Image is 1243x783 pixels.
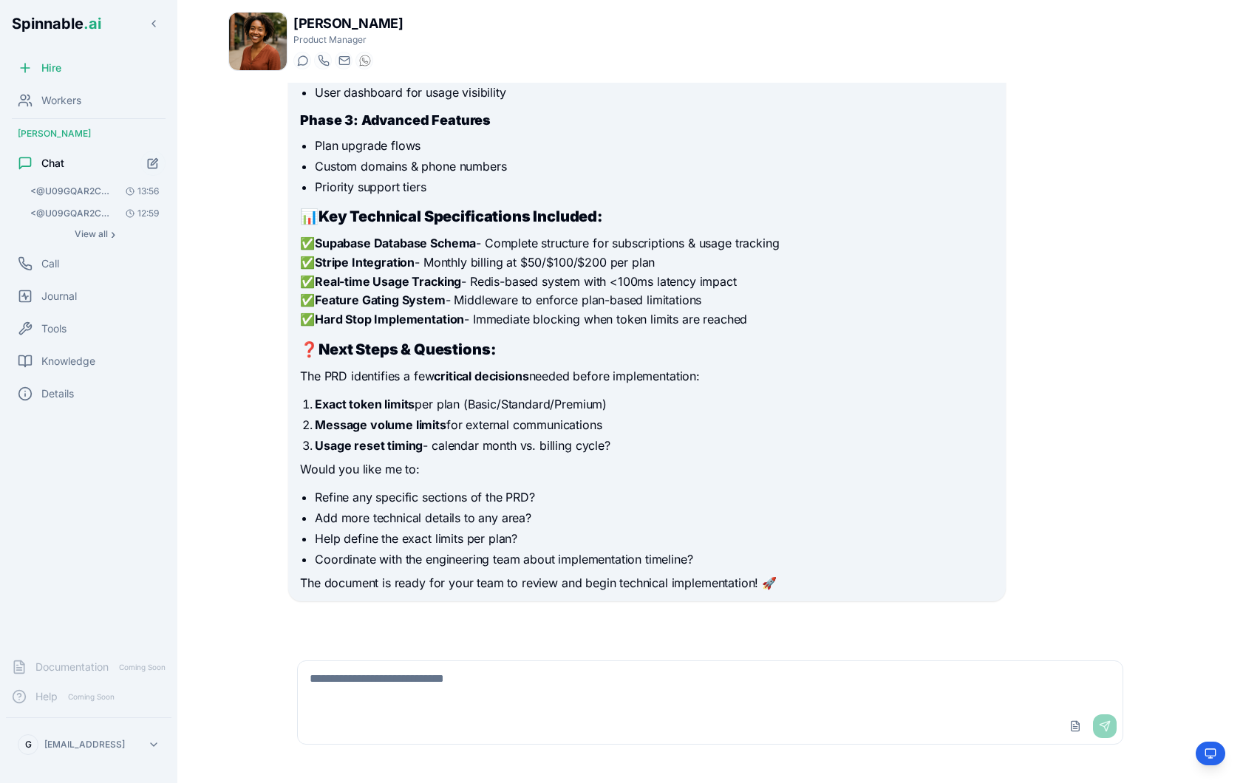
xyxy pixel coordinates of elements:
span: Coming Soon [115,660,170,674]
span: 13:56 [120,185,159,197]
span: .ai [84,15,101,33]
li: Coordinate with the engineering team about implementation timeline? [315,550,993,568]
h2: ❓ [300,339,993,360]
button: G[EMAIL_ADDRESS] [12,730,166,759]
div: [PERSON_NAME] [6,122,171,146]
strong: Key Technical Specifications Included: [319,208,602,225]
li: Add more technical details to any area? [315,509,993,527]
span: Help [35,689,58,704]
strong: Supabase Database Schema [315,236,476,250]
strong: Hard Stop Implementation [315,312,464,326]
button: Show all conversations [24,225,166,243]
p: Product Manager [293,34,403,46]
span: G [25,739,32,750]
img: WhatsApp [359,55,371,66]
strong: Real-time Usage Tracking [315,274,461,289]
strong: Exact token limits [315,397,415,411]
strong: Phase 3: Advanced Features [300,112,491,128]
h1: [PERSON_NAME] [293,13,403,34]
strong: Message volume limits [315,417,446,432]
button: Send email to taylor.mitchell@getspinnable.ai [335,52,353,69]
p: The document is ready for your team to review and begin technical implementation! 🚀 [300,574,993,593]
strong: Usage reset timing [315,438,423,453]
span: Coming Soon [64,690,119,704]
li: - calendar month vs. billing cycle? [315,437,993,454]
li: Help define the exact limits per plan? [315,530,993,547]
li: per plan (Basic/Standard/Premium) [315,395,993,413]
span: <@U09GQAR2C0Y> Delete it, it was just for a demo: I'll help you delete whatever you were referrin... [30,185,114,197]
span: View all [75,228,108,240]
img: Taylor Mitchell [229,13,287,70]
button: Open conversation: <@U09GQAR2C0Y> Delete it, it was just for a demo [24,181,166,202]
p: ✅ - Complete structure for subscriptions & usage tracking ✅ - Monthly billing at $50/$100/$200 pe... [300,234,993,329]
span: <@U09GQAR2C0Y> please open a bug on Notion and assign it to Sebastião: I need to get more context... [30,208,114,219]
span: › [111,228,115,240]
span: Chat [41,156,64,171]
button: Start a chat with Taylor Mitchell [293,52,311,69]
span: Tools [41,321,67,336]
strong: Next Steps & Questions: [319,341,495,358]
span: Spinnable [12,15,101,33]
li: User dashboard for usage visibility [315,83,993,101]
span: Details [41,386,74,401]
button: Open conversation: <@U09GQAR2C0Y> please open a bug on Notion and assign it to Sebastião [24,203,166,224]
button: WhatsApp [355,52,373,69]
strong: Feature Gating System [315,293,446,307]
span: Call [41,256,59,271]
li: for external communications [315,416,993,434]
li: Custom domains & phone numbers [315,157,993,175]
span: Workers [41,93,81,108]
strong: Stripe Integration [315,255,415,270]
li: Plan upgrade flows [315,137,993,154]
p: Would you like me to: [300,460,993,479]
span: Documentation [35,660,109,674]
button: Start a call with Taylor Mitchell [314,52,332,69]
p: The PRD identifies a few needed before implementation: [300,367,993,386]
li: Priority support tiers [315,178,993,196]
span: Journal [41,289,77,304]
h2: 📊 [300,206,993,227]
li: Refine any specific sections of the PRD? [315,488,993,506]
span: Knowledge [41,354,95,369]
button: Start new chat [140,151,166,176]
span: 12:59 [120,208,159,219]
strong: critical decisions [434,369,528,383]
span: Hire [41,61,61,75]
p: [EMAIL_ADDRESS] [44,739,125,750]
